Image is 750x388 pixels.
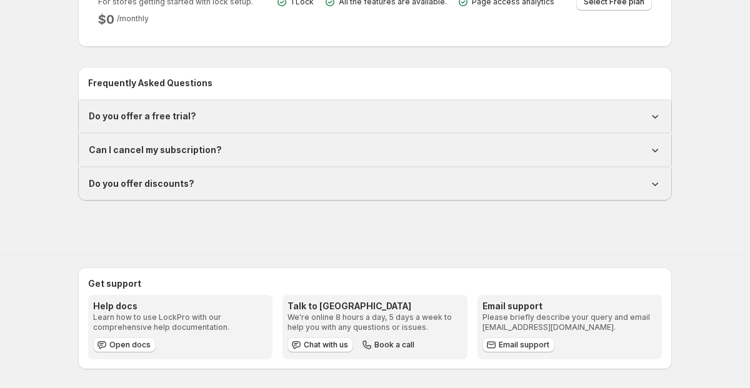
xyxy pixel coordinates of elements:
[482,300,657,312] h3: Email support
[93,300,267,312] h3: Help docs
[89,110,196,122] h1: Do you offer a free trial?
[93,312,267,332] p: Learn how to use LockPro with our comprehensive help documentation.
[88,77,662,89] h2: Frequently Asked Questions
[482,312,657,332] p: Please briefly describe your query and email [EMAIL_ADDRESS][DOMAIN_NAME].
[109,340,151,350] span: Open docs
[117,14,149,23] span: / monthly
[304,340,348,350] span: Chat with us
[89,144,222,156] h1: Can I cancel my subscription?
[93,337,156,352] a: Open docs
[88,277,662,290] h2: Get support
[287,337,353,352] button: Chat with us
[482,337,554,352] a: Email support
[89,177,194,190] h1: Do you offer discounts?
[499,340,549,350] span: Email support
[287,300,462,312] h3: Talk to [GEOGRAPHIC_DATA]
[98,12,114,27] h2: $ 0
[287,312,462,332] p: We're online 8 hours a day, 5 days a week to help you with any questions or issues.
[358,337,419,352] button: Book a call
[374,340,414,350] span: Book a call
